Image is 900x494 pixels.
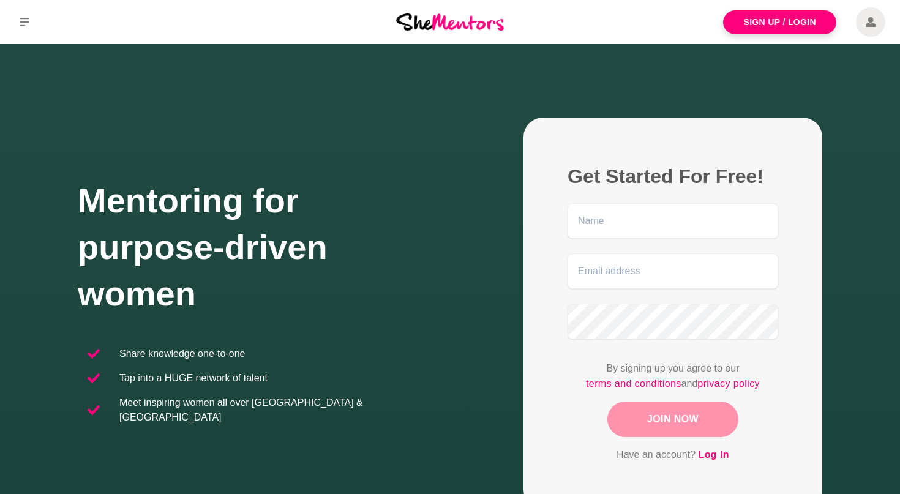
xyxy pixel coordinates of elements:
[78,178,450,317] h1: Mentoring for purpose-driven women
[568,164,778,189] h2: Get Started For Free!
[568,361,778,392] p: By signing up you agree to our and
[697,376,760,392] a: privacy policy
[699,447,729,463] a: Log In
[119,371,268,386] p: Tap into a HUGE network of talent
[119,346,245,361] p: Share knowledge one-to-one
[568,447,778,463] p: Have an account?
[568,253,778,289] input: Email address
[723,10,836,34] a: Sign Up / Login
[396,13,504,30] img: She Mentors Logo
[119,395,440,425] p: Meet inspiring women all over [GEOGRAPHIC_DATA] & [GEOGRAPHIC_DATA]
[586,376,681,392] a: terms and conditions
[568,203,778,239] input: Name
